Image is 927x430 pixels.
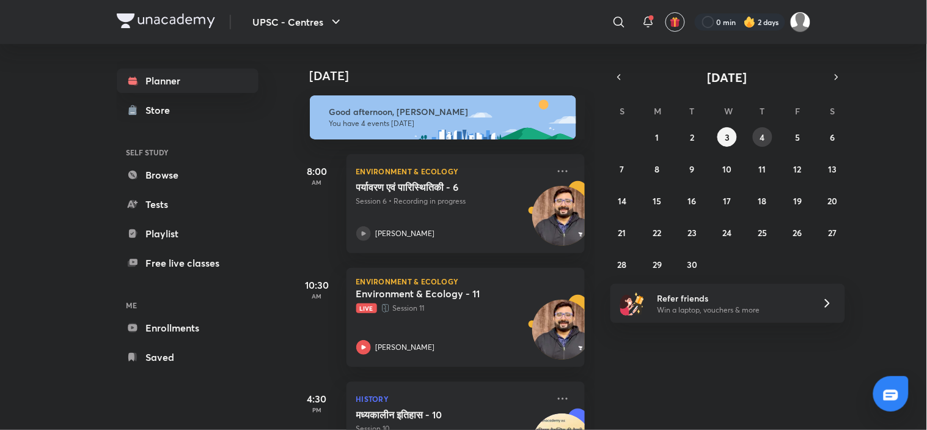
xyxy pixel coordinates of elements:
[356,391,548,406] p: History
[744,16,756,28] img: streak
[117,69,258,93] a: Planner
[717,223,737,242] button: September 24, 2025
[612,223,632,242] button: September 21, 2025
[683,159,702,179] button: September 9, 2025
[793,195,802,207] abbr: September 19, 2025
[329,106,565,117] h6: Good afternoon, [PERSON_NAME]
[356,196,548,207] p: Session 6 • Recording in progress
[329,119,565,128] p: You have 4 events [DATE]
[788,127,807,147] button: September 5, 2025
[356,278,575,285] p: Environment & Ecology
[117,316,258,340] a: Enrollments
[724,195,731,207] abbr: September 17, 2025
[117,163,258,187] a: Browse
[376,342,435,353] p: [PERSON_NAME]
[648,223,667,242] button: September 22, 2025
[828,195,838,207] abbr: September 20, 2025
[612,254,632,274] button: September 28, 2025
[717,127,737,147] button: September 3, 2025
[648,254,667,274] button: September 29, 2025
[788,159,807,179] button: September 12, 2025
[356,164,548,179] p: Environment & Ecology
[683,127,702,147] button: September 2, 2025
[829,163,837,175] abbr: September 13, 2025
[612,159,632,179] button: September 7, 2025
[670,17,681,28] img: avatar
[117,295,258,316] h6: ME
[246,10,351,34] button: UPSC - Centres
[691,132,695,143] abbr: September 2, 2025
[760,105,765,117] abbr: Thursday
[788,191,807,210] button: September 19, 2025
[620,163,625,175] abbr: September 7, 2025
[795,105,800,117] abbr: Friday
[758,227,767,239] abbr: September 25, 2025
[293,292,342,300] p: AM
[117,142,258,163] h6: SELF STUDY
[648,159,667,179] button: September 8, 2025
[725,132,730,143] abbr: September 3, 2025
[717,191,737,210] button: September 17, 2025
[618,259,627,270] abbr: September 28, 2025
[830,105,835,117] abbr: Saturday
[653,227,662,239] abbr: September 22, 2025
[117,192,258,217] a: Tests
[657,292,807,305] h6: Refer friends
[293,278,342,292] h5: 10:30
[656,132,659,143] abbr: September 1, 2025
[683,191,702,210] button: September 16, 2025
[117,13,215,31] a: Company Logo
[759,163,766,175] abbr: September 11, 2025
[823,127,843,147] button: September 6, 2025
[310,95,576,139] img: afternoon
[117,221,258,246] a: Playlist
[753,223,772,242] button: September 25, 2025
[653,195,662,207] abbr: September 15, 2025
[653,259,662,270] abbr: September 29, 2025
[618,195,626,207] abbr: September 14, 2025
[688,227,697,239] abbr: September 23, 2025
[823,223,843,242] button: September 27, 2025
[117,251,258,275] a: Free live classes
[683,223,702,242] button: September 23, 2025
[665,12,685,32] button: avatar
[688,195,697,207] abbr: September 16, 2025
[654,105,662,117] abbr: Monday
[690,105,695,117] abbr: Tuesday
[293,391,342,406] h5: 4:30
[356,287,508,300] h5: Environment & Ecology - 11
[708,69,747,86] span: [DATE]
[753,127,772,147] button: September 4, 2025
[117,13,215,28] img: Company Logo
[829,227,837,239] abbr: September 27, 2025
[830,132,835,143] abbr: September 6, 2025
[758,195,767,207] abbr: September 18, 2025
[146,103,178,117] div: Store
[760,132,765,143] abbr: September 4, 2025
[823,159,843,179] button: September 13, 2025
[628,69,828,86] button: [DATE]
[683,254,702,274] button: September 30, 2025
[293,164,342,179] h5: 8:00
[687,259,698,270] abbr: September 30, 2025
[795,132,800,143] abbr: September 5, 2025
[823,191,843,210] button: September 20, 2025
[723,163,732,175] abbr: September 10, 2025
[376,228,435,239] p: [PERSON_NAME]
[620,291,645,316] img: referral
[724,105,733,117] abbr: Wednesday
[793,227,802,239] abbr: September 26, 2025
[612,191,632,210] button: September 14, 2025
[753,191,772,210] button: September 18, 2025
[356,302,548,314] p: Session 11
[655,163,660,175] abbr: September 8, 2025
[356,303,377,313] span: Live
[790,12,811,32] img: Abhijeet Srivastav
[657,305,807,316] p: Win a laptop, vouchers & more
[356,181,508,193] h5: पर्यावरण एवं पारिस्थितिकी - 6
[356,409,508,421] h5: मध्यकालीन इतिहास - 10
[620,105,625,117] abbr: Sunday
[690,163,695,175] abbr: September 9, 2025
[648,191,667,210] button: September 15, 2025
[717,159,737,179] button: September 10, 2025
